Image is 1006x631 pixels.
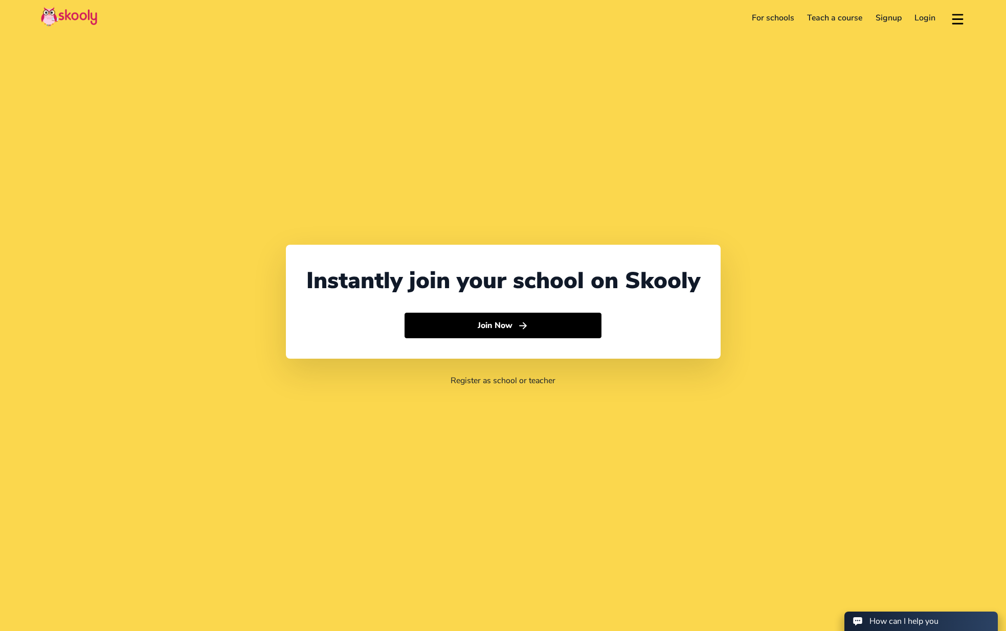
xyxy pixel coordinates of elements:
[745,10,801,26] a: For schools
[800,10,869,26] a: Teach a course
[405,313,601,338] button: Join Nowarrow forward outline
[950,10,965,27] button: menu outline
[306,265,700,296] div: Instantly join your school on Skooly
[869,10,908,26] a: Signup
[41,7,97,27] img: Skooly
[451,375,555,386] a: Register as school or teacher
[518,320,528,331] ion-icon: arrow forward outline
[908,10,943,26] a: Login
